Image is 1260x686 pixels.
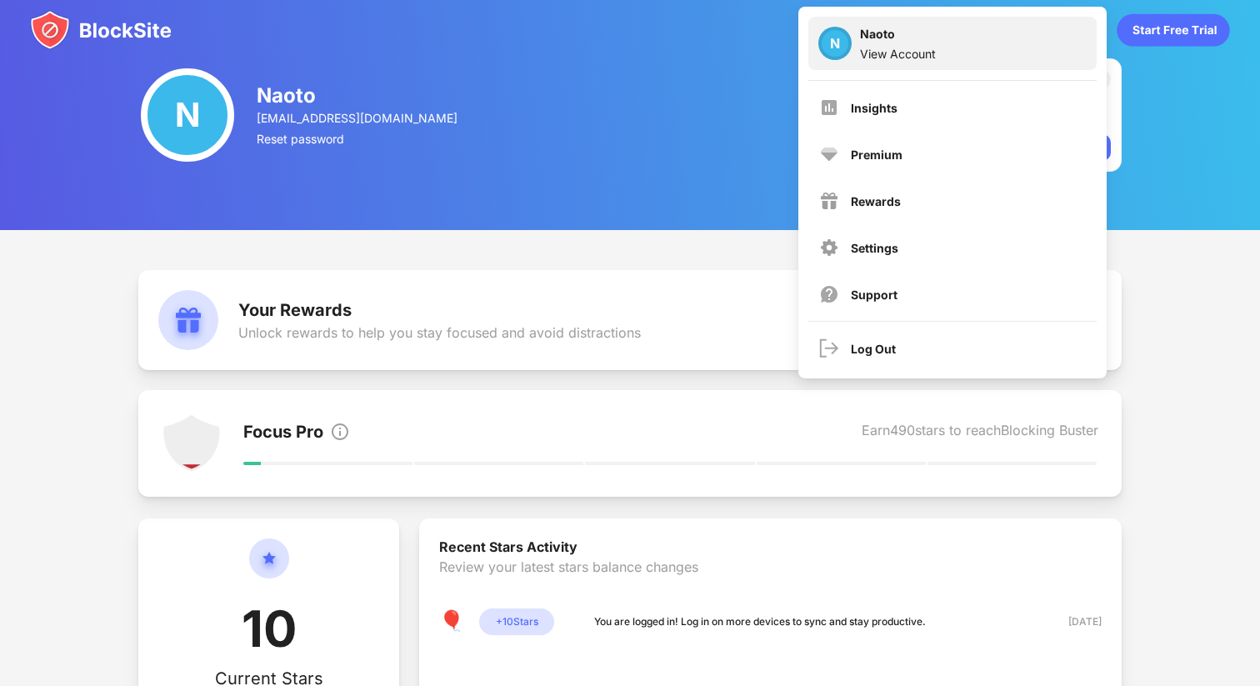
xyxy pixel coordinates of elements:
img: rewards.svg [158,290,218,350]
div: Focus Pro [243,422,323,445]
div: + 10 Stars [479,608,554,635]
div: Log Out [851,342,896,356]
div: You are logged in! Log in on more devices to sync and stay productive. [594,613,926,630]
div: animation [1117,13,1230,47]
img: premium.svg [819,144,839,164]
div: N [818,27,852,60]
div: [DATE] [1042,613,1102,630]
img: blocksite-icon.svg [30,10,172,50]
div: 10 [242,598,297,668]
div: Unlock rewards to help you stay focused and avoid distractions [238,324,641,341]
div: View Account [860,47,936,61]
img: menu-rewards.svg [819,191,839,211]
img: logout.svg [819,338,839,358]
div: Settings [851,241,898,255]
div: Naoto [257,83,460,108]
img: menu-insights.svg [819,98,839,118]
div: Earn 490 stars to reach Blocking Buster [862,422,1098,445]
div: Review your latest stars balance changes [439,558,1102,608]
div: 🎈 [439,608,466,635]
div: N [141,68,234,162]
img: circle-star.svg [249,538,289,598]
div: Your Rewards [238,300,641,320]
img: support.svg [819,284,839,304]
div: [EMAIL_ADDRESS][DOMAIN_NAME] [257,111,460,125]
img: info.svg [330,422,350,442]
img: points-level-1.svg [162,413,222,473]
div: Naoto [860,27,936,47]
div: Insights [851,101,897,115]
div: Recent Stars Activity [439,538,1102,558]
div: Reset password [257,132,460,146]
div: Support [851,288,897,302]
div: Rewards [851,194,901,208]
div: Premium [851,148,902,162]
img: menu-settings.svg [819,238,839,258]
